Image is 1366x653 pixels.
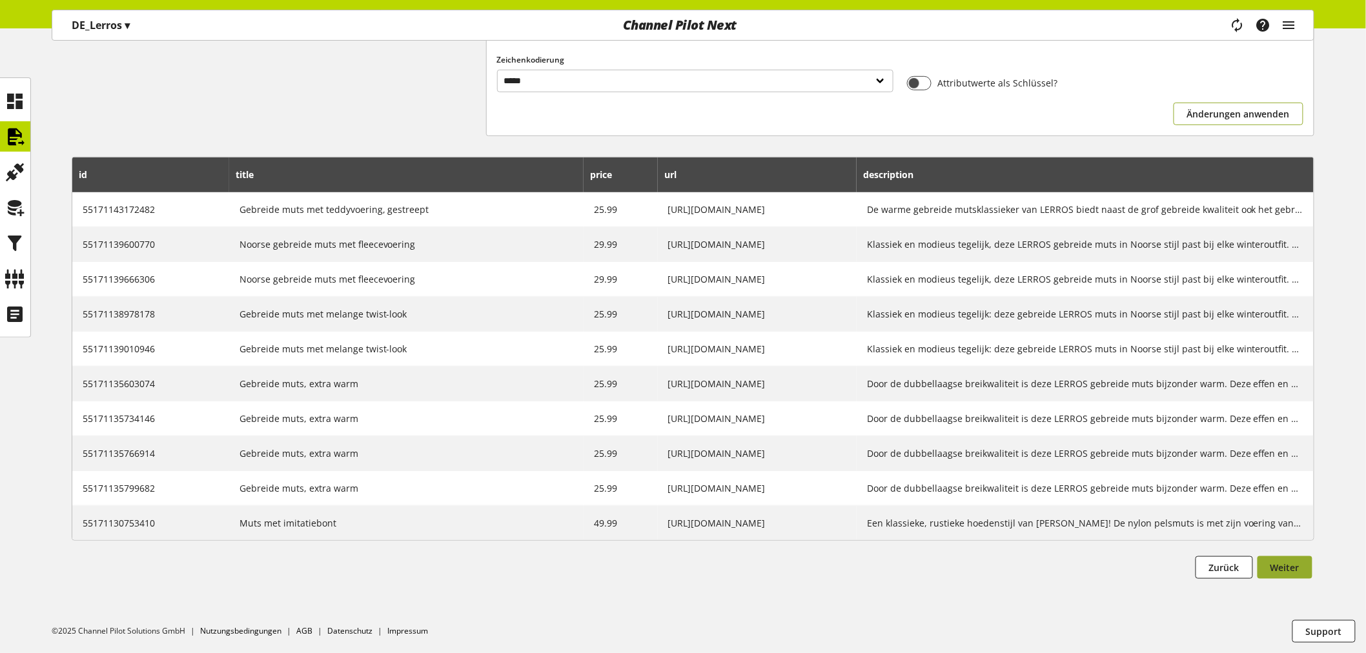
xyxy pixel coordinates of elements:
[668,412,846,425] div: https://www.lerros.com/nl-nl/products/strickmutze-extra-warm-1?variant=55171135734146
[83,272,219,286] div: 55171139666306
[867,377,1303,390] div: Door de dubbellaagse breikwaliteit is deze LERROS gebreide muts bijzonder warm. Deze effen en sub...
[867,412,1303,425] div: Door de dubbellaagse breikwaliteit is deze LERROS gebreide muts bijzonder warm. Deze effen en sub...
[240,307,573,321] div: Gebreide muts met melange twist-look
[1292,620,1356,643] button: Support
[296,625,312,636] a: AGB
[83,203,219,216] div: 55171143172482
[1174,103,1303,125] button: Änderungen anwenden
[240,237,573,251] div: Noorse gebreide muts met fleecevoering
[867,516,1303,530] div: Een klassieke, rustieke hoedenstijl van LERROS! De nylon pelsmuts is met zijn voering van imitati...
[83,342,219,356] div: 55171139010946
[327,625,372,636] a: Datenschutz
[594,516,647,530] div: 49.99
[1258,556,1312,579] button: Weiter
[240,377,573,390] div: Gebreide muts, extra warm
[867,447,1303,460] div: Door de dubbellaagse breikwaliteit is deze LERROS gebreide muts bijzonder warm. Deze effen en sub...
[594,447,647,460] div: 25.99
[83,412,219,425] div: 55171135734146
[240,412,573,425] div: Gebreide muts, extra warm
[240,342,573,356] div: Gebreide muts met melange twist-look
[594,342,647,356] div: 25.99
[83,307,219,321] div: 55171138978178
[932,76,1058,90] span: Attributwerte als Schlüssel?
[594,307,647,321] div: 25.99
[125,18,130,32] span: ▾
[668,237,846,251] div: https://www.lerros.com/nl-nl/products/norweger-strickmutze-mit-fleecefutterung-1?variant=55171139...
[1270,561,1300,574] span: Weiter
[867,237,1303,251] div: Klassiek en modieus tegelijk, deze LERROS gebreide muts in Noorse stijl past bij elke winteroutfi...
[668,203,846,216] div: https://www.lerros.com/nl-nl/products/teddy-gefutterte-strickmutze-gestreift?variant=55171143172482
[664,168,677,181] span: url
[240,516,573,530] div: Muts met imitatiebont
[668,481,846,495] div: https://www.lerros.com/nl-nl/products/strickmutze-extra-warm-1?variant=55171135799682
[83,447,219,460] div: 55171135766914
[864,168,914,181] span: description
[594,481,647,495] div: 25.99
[1209,561,1239,574] span: Zurück
[668,307,846,321] div: https://www.lerros.com/nl-nl/products/strickmutze-in-melange-twistoptik?variant=55171138978178
[83,377,219,390] div: 55171135603074
[668,516,846,530] div: https://www.lerros.com/nl-nl/products/trappermutze-mit-kunstfell-1?variant=55171130753410
[52,625,200,637] li: ©2025 Channel Pilot Solutions GmbH
[387,625,428,636] a: Impressum
[594,272,647,286] div: 29.99
[1187,107,1290,121] span: Änderungen anwenden
[668,342,846,356] div: https://www.lerros.com/nl-nl/products/strickmutze-in-melange-twistoptik?variant=55171139010946
[867,272,1303,286] div: Klassiek en modieus tegelijk, deze LERROS gebreide muts in Noorse stijl past bij elke winteroutfi...
[200,625,281,636] a: Nutzungsbedingungen
[867,307,1303,321] div: Klassiek en modieus tegelijk: deze gebreide LERROS muts in Noorse stijl past bij elke winteroutfi...
[668,272,846,286] div: https://www.lerros.com/nl-nl/products/norweger-strickmutze-mit-fleecefutterung-1?variant=55171139...
[240,272,573,286] div: Noorse gebreide muts met fleecevoering
[668,377,846,390] div: https://www.lerros.com/nl-nl/products/strickmutze-extra-warm-1?variant=55171135603074
[52,10,1314,41] nav: main navigation
[594,237,647,251] div: 29.99
[83,237,219,251] div: 55171139600770
[594,377,647,390] div: 25.99
[591,168,613,181] span: price
[1196,556,1253,579] button: Zurück
[79,168,88,181] span: id
[1306,625,1342,638] span: Support
[668,447,846,460] div: https://www.lerros.com/nl-nl/products/strickmutze-extra-warm-1?variant=55171135766914
[497,54,565,65] span: Zeichenkodierung
[83,516,219,530] div: 55171130753410
[83,481,219,495] div: 55171135799682
[240,481,573,495] div: Gebreide muts, extra warm
[867,203,1303,216] div: De warme gebreide mutsklassieker van LERROS biedt naast de grof gebreide kwaliteit ook het gebrui...
[867,481,1303,495] div: Door de dubbellaagse breikwaliteit is deze LERROS gebreide muts bijzonder warm. Deze effen en sub...
[867,342,1303,356] div: Klassiek en modieus tegelijk: deze gebreide LERROS muts in Noorse stijl past bij elke winteroutfi...
[594,203,647,216] div: 25.99
[594,412,647,425] div: 25.99
[72,17,130,33] p: DE_Lerros
[236,168,254,181] span: title
[240,203,573,216] div: Gebreide muts met teddyvoering, gestreept
[240,447,573,460] div: Gebreide muts, extra warm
